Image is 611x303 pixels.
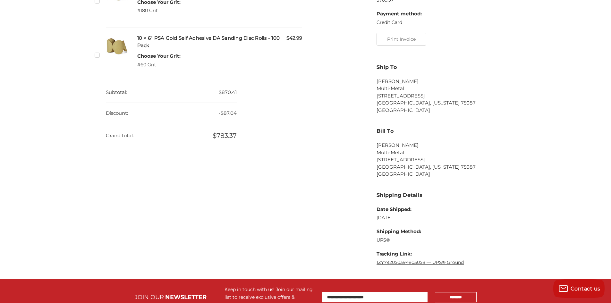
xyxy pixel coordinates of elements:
li: [GEOGRAPHIC_DATA] [377,107,505,114]
dt: Discount: [106,103,128,124]
li: Multi-Metal [377,85,505,92]
dd: $783.37 [106,124,237,147]
dt: Payment method: [377,10,422,18]
h5: 10 × 6" PSA Gold Self Adhesive DA Sanding Disc Rolls - 100 Pack [137,35,302,49]
dd: Credit Card [377,19,422,26]
dt: Grand total: [106,125,134,146]
dd: $870.41 [106,82,237,103]
dt: Shipping Method: [377,228,464,235]
li: Multi-Metal [377,149,505,156]
li: [PERSON_NAME] [377,142,505,149]
li: [STREET_ADDRESS] [377,156,505,164]
dd: #180 Grit [137,7,181,14]
h3: Shipping Details [377,191,505,199]
span: $42.99 [286,35,302,42]
dt: Subtotal: [106,82,127,103]
dd: UPS® [377,237,464,244]
dd: #60 Grit [137,62,181,68]
li: [GEOGRAPHIC_DATA], [US_STATE] 75087 [377,99,505,107]
dt: Tracking Link: [377,250,464,258]
span: JOIN OUR [135,294,164,301]
dt: Date Shipped: [377,206,464,213]
dd: [DATE] [377,215,464,221]
a: 1ZY792050394803058 — UPS® Ground [377,259,464,265]
button: Print Invoice [377,33,426,46]
li: [STREET_ADDRESS] [377,92,505,100]
dt: Choose Your Grit: [137,53,181,60]
span: NEWSLETTER [165,294,207,301]
span: Contact us [571,286,600,292]
img: 6" DA Sanding Discs on a Roll [106,35,128,57]
h3: Ship To [377,63,505,71]
h3: Bill To [377,127,505,135]
li: [GEOGRAPHIC_DATA], [US_STATE] 75087 [377,164,505,171]
li: [GEOGRAPHIC_DATA] [377,171,505,178]
button: Contact us [553,279,605,298]
dd: -$87.04 [106,103,237,124]
li: [PERSON_NAME] [377,78,505,85]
